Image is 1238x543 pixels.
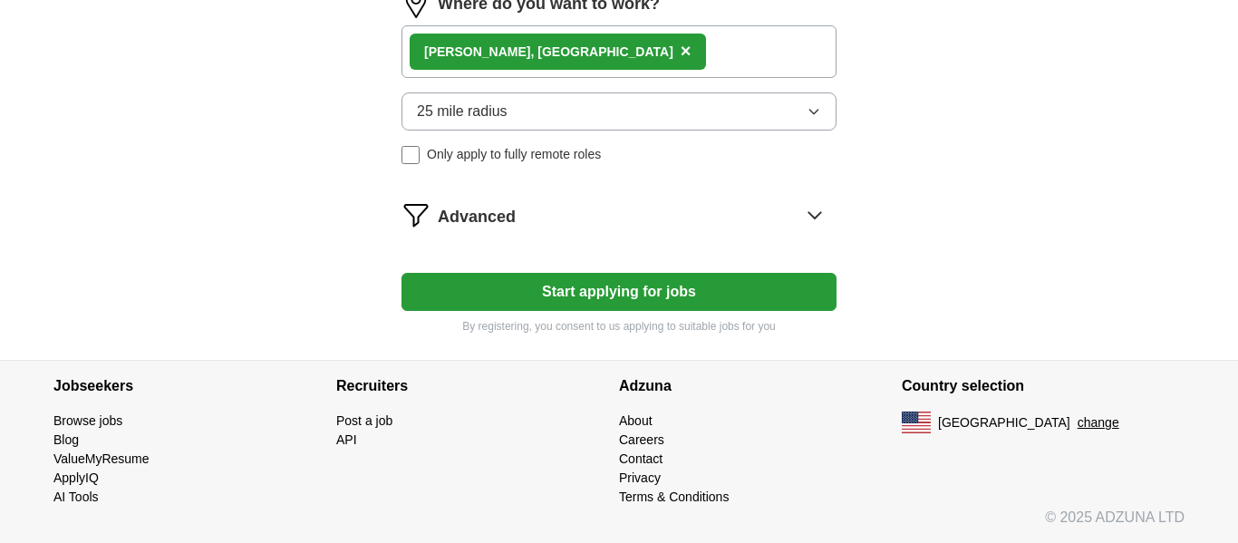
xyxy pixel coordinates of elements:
[438,205,516,229] span: Advanced
[424,44,530,59] strong: [PERSON_NAME]
[619,470,661,485] a: Privacy
[336,432,357,447] a: API
[619,490,729,504] a: Terms & Conditions
[424,43,673,62] div: , [GEOGRAPHIC_DATA]
[53,470,99,485] a: ApplyIQ
[53,451,150,466] a: ValueMyResume
[427,145,601,164] span: Only apply to fully remote roles
[401,92,837,131] button: 25 mile radius
[53,413,122,428] a: Browse jobs
[401,146,420,164] input: Only apply to fully remote roles
[401,273,837,311] button: Start applying for jobs
[1078,413,1119,432] button: change
[619,451,663,466] a: Contact
[39,507,1199,543] div: © 2025 ADZUNA LTD
[619,413,653,428] a: About
[401,200,430,229] img: filter
[619,432,664,447] a: Careers
[53,490,99,504] a: AI Tools
[902,361,1185,412] h4: Country selection
[53,432,79,447] a: Blog
[401,318,837,335] p: By registering, you consent to us applying to suitable jobs for you
[902,412,931,433] img: US flag
[681,41,692,61] span: ×
[938,413,1070,432] span: [GEOGRAPHIC_DATA]
[681,38,692,65] button: ×
[336,413,392,428] a: Post a job
[417,101,508,122] span: 25 mile radius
